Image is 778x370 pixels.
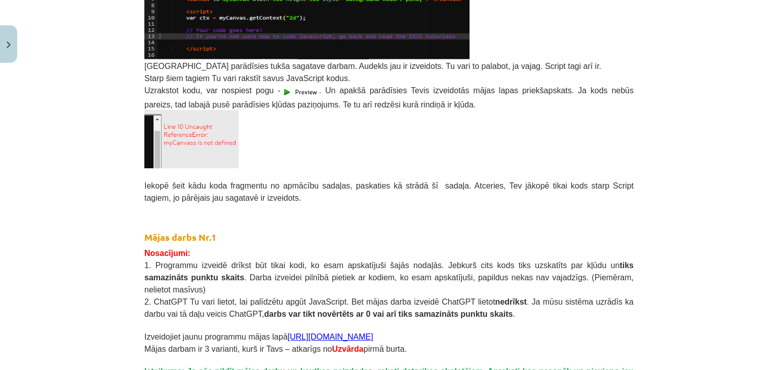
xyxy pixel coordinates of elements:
[144,231,216,243] strong: Mājas darbs Nr.1
[144,110,239,168] img: Attēls, kurā ir teksts, fonts, dizains, viedtālrunis Apraksts ģenerēts automātiski
[144,249,190,257] span: Nosacījumi:
[7,42,11,48] img: icon-close-lesson-0947bae3869378f0d4975bcd49f059093ad1ed9edebbc8119c70593378902aed.svg
[332,345,364,353] span: Uzvārda
[144,298,634,318] span: 2. ChatGPT Tu vari lietot, lai palīdzētu apgūt JavaScript. Bet mājas darba izveidē ChatGPT lietot...
[264,310,513,318] b: darbs var tikt novērtēts ar 0 vai arī tiks samazināts punktu skaits
[144,332,373,341] span: Izveidojiet jaunu programmu mājas lapā
[144,62,601,70] span: [GEOGRAPHIC_DATA] parādīsies tukša sagatave darbam. Audekls jau ir izveidots. Tu vari to palabot,...
[144,74,350,83] span: Starp šiem tagiem Tu vari rakstīt savus JavaScript kodus.
[144,181,634,202] span: Iekopē šeit kādu koda fragmentu no apmācību sadaļas, paskaties kā strādā šī sadaļa. Atceries, Tev...
[495,298,527,306] b: nedrīkst
[144,345,407,353] span: Mājas darbam ir 3 varianti, kurš ir Tavs – atkarīgs no pirmā burta.
[144,86,634,109] span: Uzrakstot kodu, var nospiest pogu - . Un apakšā parādīsies Tevis izveidotās mājas lapas priekšaps...
[288,332,373,341] a: [URL][DOMAIN_NAME]
[144,261,634,294] span: 1. Programmu izveidē drīkst būt tikai kodi, ko esam apskatījuši šajās nodaļās. Jebkurš cits kods ...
